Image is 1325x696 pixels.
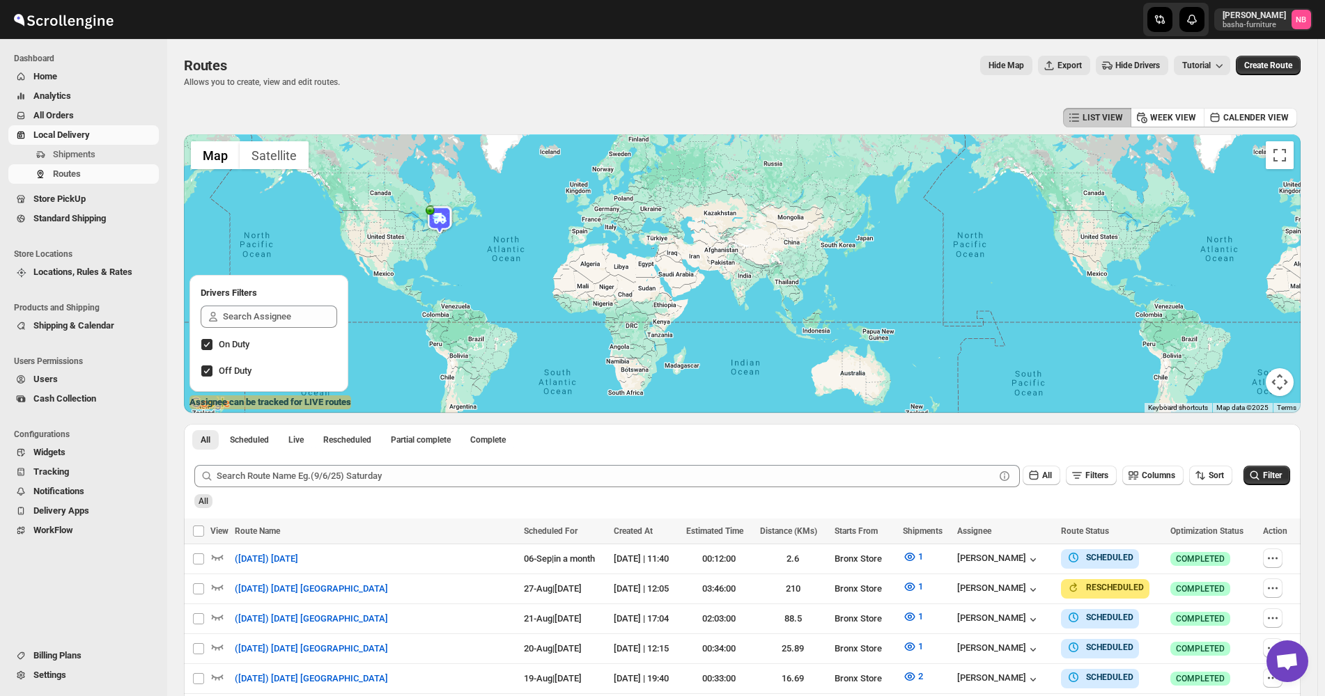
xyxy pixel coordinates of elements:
[980,56,1032,75] button: Map action label
[33,267,132,277] span: Locations, Rules & Rates
[8,665,159,685] button: Settings
[1223,21,1286,29] p: basha-furniture
[226,608,396,630] button: ([DATE]) [DATE] [GEOGRAPHIC_DATA]
[1083,112,1123,123] span: LIST VIEW
[1148,403,1208,413] button: Keyboard shortcuts
[226,578,396,600] button: ([DATE]) [DATE] [GEOGRAPHIC_DATA]
[686,672,752,686] div: 00:33:00
[1067,580,1144,594] button: RESCHEDULED
[1182,61,1211,71] span: Tutorial
[835,672,895,686] div: Bronx Store
[33,650,82,661] span: Billing Plans
[8,86,159,106] button: Analytics
[894,576,931,598] button: 1
[686,612,752,626] div: 02:03:00
[918,551,923,562] span: 1
[14,248,160,260] span: Store Locations
[33,110,74,120] span: All Orders
[1023,466,1060,485] button: All
[760,612,826,626] div: 88.5
[288,434,304,445] span: Live
[11,2,116,37] img: ScrollEngine
[1061,526,1109,536] span: Route Status
[614,612,677,626] div: [DATE] | 17:04
[1086,642,1133,652] b: SCHEDULED
[1131,108,1204,127] button: WEEK VIEW
[187,395,233,413] a: Open this area in Google Maps (opens a new window)
[53,149,95,159] span: Shipments
[1176,673,1225,684] span: COMPLETED
[33,90,71,101] span: Analytics
[189,395,351,409] label: Assignee can be tracked for LIVE routes
[217,465,995,487] input: Search Route Name Eg.(9/6/25) Saturday
[33,374,58,384] span: Users
[760,582,826,596] div: 210
[226,667,396,690] button: ([DATE]) [DATE] [GEOGRAPHIC_DATA]
[1174,56,1230,75] button: Tutorial
[8,389,159,409] button: Cash Collection
[760,526,817,536] span: Distance (KMs)
[760,642,826,656] div: 25.89
[14,429,160,440] span: Configurations
[391,434,451,445] span: Partial complete
[8,521,159,540] button: WorkFlow
[686,552,752,566] div: 00:12:00
[192,430,219,450] button: All routes
[894,665,931,688] button: 2
[957,526,991,536] span: Assignee
[1067,610,1133,624] button: SCHEDULED
[614,582,677,596] div: [DATE] | 12:05
[1189,466,1232,485] button: Sort
[835,552,895,566] div: Bronx Store
[8,482,159,501] button: Notifications
[1204,108,1297,127] button: CALENDER VIEW
[1266,141,1294,169] button: Toggle fullscreen view
[33,393,96,404] span: Cash Collection
[686,642,752,656] div: 00:34:00
[470,434,506,445] span: Complete
[1292,10,1311,29] span: Nael Basha
[1042,470,1052,480] span: All
[524,673,582,683] span: 19-Aug | [DATE]
[8,164,159,184] button: Routes
[835,642,895,656] div: Bronx Store
[524,526,578,536] span: Scheduled For
[1244,60,1292,71] span: Create Route
[1122,466,1184,485] button: Columns
[235,672,388,686] span: ([DATE]) [DATE] [GEOGRAPHIC_DATA]
[957,612,1040,626] button: [PERSON_NAME]
[219,339,249,349] span: On Duty
[8,67,159,86] button: Home
[184,57,227,74] span: Routes
[1142,470,1175,480] span: Columns
[1176,553,1225,564] span: COMPLETED
[1086,583,1144,592] b: RESCHEDULED
[33,71,57,81] span: Home
[235,612,388,626] span: ([DATE]) [DATE] [GEOGRAPHIC_DATA]
[201,286,337,300] h2: Drivers Filters
[1266,368,1294,396] button: Map camera controls
[1086,612,1133,622] b: SCHEDULED
[1063,108,1131,127] button: LIST VIEW
[1115,60,1160,71] span: Hide Drivers
[760,552,826,566] div: 2.6
[614,552,677,566] div: [DATE] | 11:40
[1266,640,1308,682] a: Open chat
[1263,470,1282,480] span: Filter
[230,434,269,445] span: Scheduled
[1038,56,1090,75] button: Export
[524,613,582,624] span: 21-Aug | [DATE]
[835,526,878,536] span: Starts From
[686,582,752,596] div: 03:46:00
[1223,112,1289,123] span: CALENDER VIEW
[957,583,1040,596] button: [PERSON_NAME]
[614,672,677,686] div: [DATE] | 19:40
[957,672,1040,686] button: [PERSON_NAME]
[524,553,595,564] span: 06-Sep | in a month
[226,638,396,660] button: ([DATE]) [DATE] [GEOGRAPHIC_DATA]
[1086,553,1133,562] b: SCHEDULED
[33,447,65,457] span: Widgets
[33,129,90,140] span: Local Delivery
